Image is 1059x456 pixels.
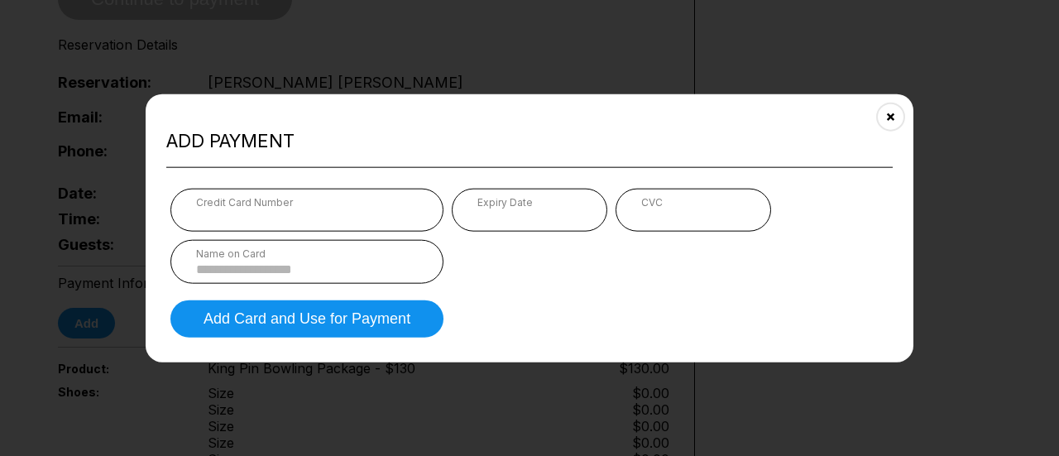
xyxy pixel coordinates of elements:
div: Expiry Date [477,196,582,209]
iframe: Secure expiration date input frame [477,209,582,224]
h2: Add payment [166,129,893,151]
iframe: Secure CVC input frame [641,209,745,224]
button: Close [870,96,911,137]
button: Add Card and Use for Payment [170,300,443,338]
iframe: Secure card number input frame [196,209,418,224]
div: Credit Card Number [196,196,418,209]
div: Name on Card [196,247,418,260]
div: CVC [641,196,745,209]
